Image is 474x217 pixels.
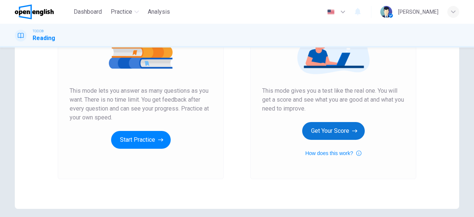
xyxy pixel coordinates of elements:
[145,5,173,19] button: Analysis
[111,7,132,16] span: Practice
[33,29,44,34] span: TOEIC®
[380,6,392,18] img: Profile picture
[302,122,365,140] button: Get Your Score
[71,5,105,19] button: Dashboard
[111,131,171,149] button: Start Practice
[108,5,142,19] button: Practice
[326,9,336,15] img: en
[262,86,404,113] span: This mode gives you a test like the real one. You will get a score and see what you are good at a...
[15,4,71,19] a: OpenEnglish logo
[305,149,361,158] button: How does this work?
[70,86,212,122] span: This mode lets you answer as many questions as you want. There is no time limit. You get feedback...
[15,4,54,19] img: OpenEnglish logo
[33,34,55,43] h1: Reading
[74,7,102,16] span: Dashboard
[398,7,438,16] div: [PERSON_NAME]
[148,7,170,16] span: Analysis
